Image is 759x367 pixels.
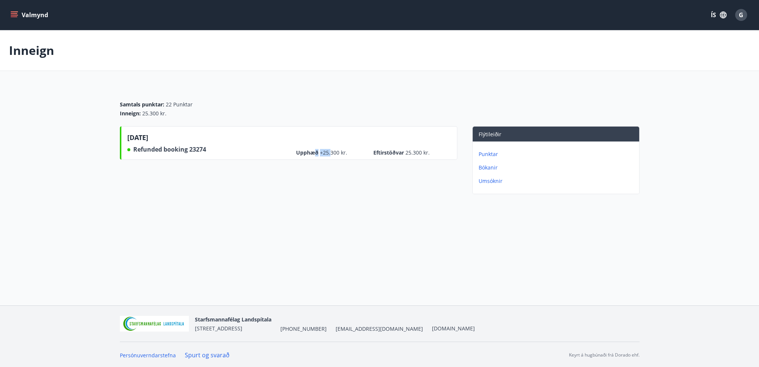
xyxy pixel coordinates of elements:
[133,145,189,153] span: Refunded booking
[195,316,271,323] span: Starfsmannafélag Landspítala
[432,325,475,332] a: [DOMAIN_NAME]
[185,351,230,359] a: Spurt og svarað
[707,8,731,22] button: ÍS
[296,149,372,156] span: Upphæð
[336,325,423,333] span: [EMAIL_ADDRESS][DOMAIN_NAME]
[479,164,636,171] p: Bókanir
[320,149,347,156] span: +25.300 kr.
[732,6,750,24] button: G
[189,145,206,153] span: 23274
[479,131,501,138] span: Flýtileiðir
[120,352,176,359] a: Persónuverndarstefna
[479,150,636,158] p: Punktar
[166,101,193,108] span: 22 Punktar
[739,11,743,19] span: G
[9,8,51,22] button: menu
[280,325,327,333] span: [PHONE_NUMBER]
[127,133,148,145] span: [DATE]
[120,316,189,332] img: 55zIgFoyM5pksCsVQ4sUOj1FUrQvjI8pi0QwpkWm.png
[120,101,164,108] span: Samtals punktar :
[569,352,640,358] p: Keyrt á hugbúnaði frá Dorado ehf.
[479,177,636,185] p: Umsóknir
[405,149,430,156] span: 25.300 kr.
[9,42,54,59] p: Inneign
[120,110,141,117] span: Inneign :
[142,110,167,117] span: 25.300 kr.
[373,149,449,156] span: Eftirstöðvar
[195,325,242,332] span: [STREET_ADDRESS]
